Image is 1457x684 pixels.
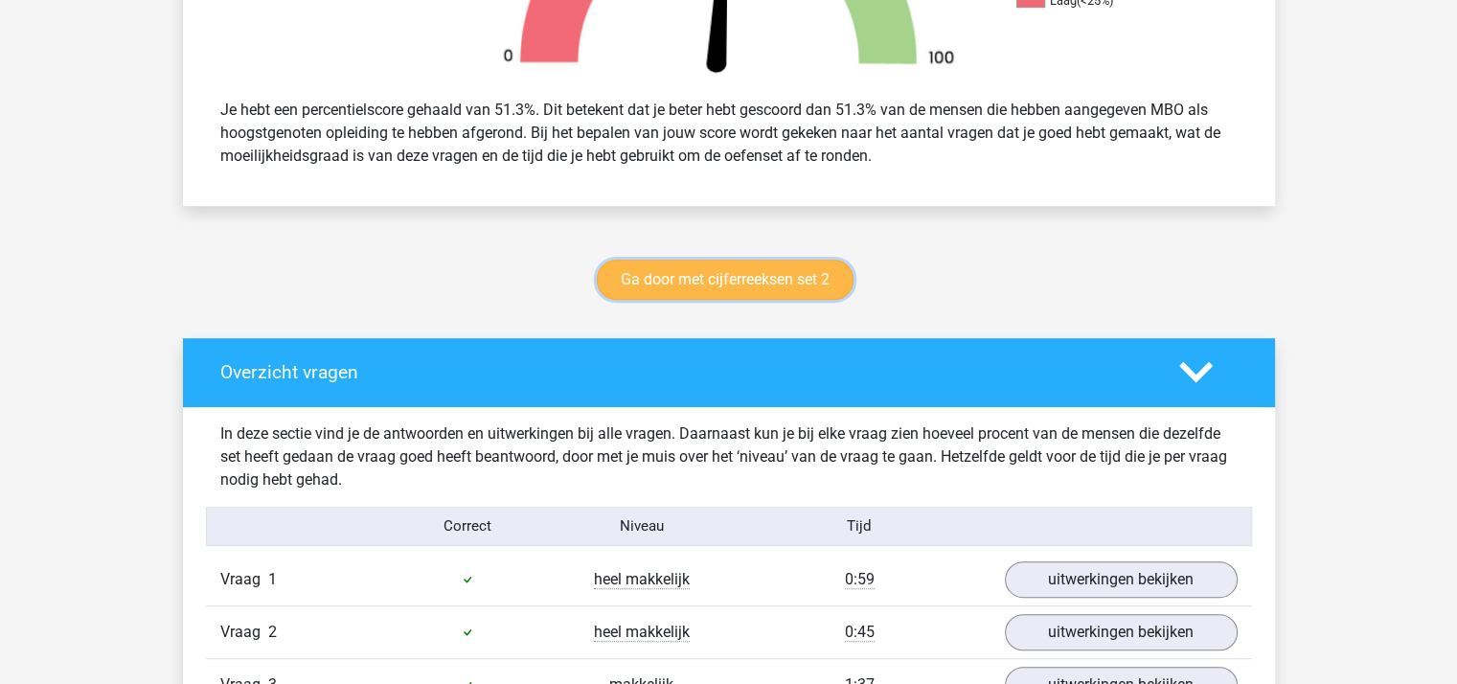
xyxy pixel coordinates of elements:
[597,260,854,300] a: Ga door met cijferreeksen set 2
[268,623,277,641] span: 2
[845,623,875,642] span: 0:45
[206,422,1252,491] div: In deze sectie vind je de antwoorden en uitwerkingen bij alle vragen. Daarnaast kun je bij elke v...
[380,515,555,537] div: Correct
[268,570,277,588] span: 1
[845,570,875,589] span: 0:59
[220,361,1150,383] h4: Overzicht vragen
[594,623,690,642] span: heel makkelijk
[1005,561,1238,598] a: uitwerkingen bekijken
[1005,614,1238,650] a: uitwerkingen bekijken
[555,515,729,537] div: Niveau
[728,515,990,537] div: Tijd
[206,91,1252,175] div: Je hebt een percentielscore gehaald van 51.3%. Dit betekent dat je beter hebt gescoord dan 51.3% ...
[594,570,690,589] span: heel makkelijk
[220,621,268,644] span: Vraag
[220,568,268,591] span: Vraag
